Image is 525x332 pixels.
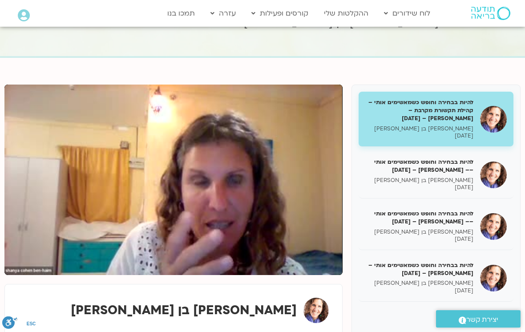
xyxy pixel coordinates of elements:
[365,235,473,243] p: [DATE]
[365,132,473,140] p: [DATE]
[442,15,483,31] span: בהנחיית
[471,7,510,20] img: תודעה בריאה
[365,261,473,277] h5: להיות בבחירה וחופש כשמאשימים אותי – [PERSON_NAME] – [DATE]
[319,5,373,22] a: ההקלטות שלי
[365,287,473,295] p: [DATE]
[480,162,507,188] img: להיות בבחירה וחופש כשמאשימים אותי –– שאניה – 14/05/25
[365,125,473,133] p: [PERSON_NAME] בן [PERSON_NAME]
[365,210,473,226] h5: להיות בבחירה וחופש כשמאשימים אותי –– [PERSON_NAME] – [DATE]
[71,302,297,319] strong: [PERSON_NAME] בן [PERSON_NAME]
[206,5,240,22] a: עזרה
[163,5,199,22] a: תמכו בנו
[303,298,329,323] img: שאנייה כהן בן חיים
[480,106,507,133] img: להיות בבחירה וחופש כשמאשימים אותי – קהילת תקשורת מקרבת – שאניה – 07/05/35
[365,158,473,174] h5: להיות בבחירה וחופש כשמאשימים אותי –– [PERSON_NAME] – [DATE]
[247,5,313,22] a: קורסים ופעילות
[365,98,473,123] h5: להיות בבחירה וחופש כשמאשימים אותי – קהילת תקשורת מקרבת – [PERSON_NAME] – [DATE]
[365,279,473,287] p: [PERSON_NAME] בן [PERSON_NAME]
[436,310,521,328] a: יצירת קשר
[480,265,507,292] img: להיות בבחירה וחופש כשמאשימים אותי – שאניה – 28/05/25
[480,213,507,240] img: להיות בבחירה וחופש כשמאשימים אותי –– שאניה – 21/05/25
[365,184,473,191] p: [DATE]
[365,228,473,236] p: [PERSON_NAME] בן [PERSON_NAME]
[466,314,498,326] span: יצירת קשר
[365,177,473,184] p: [PERSON_NAME] בן [PERSON_NAME]
[380,5,435,22] a: לוח שידורים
